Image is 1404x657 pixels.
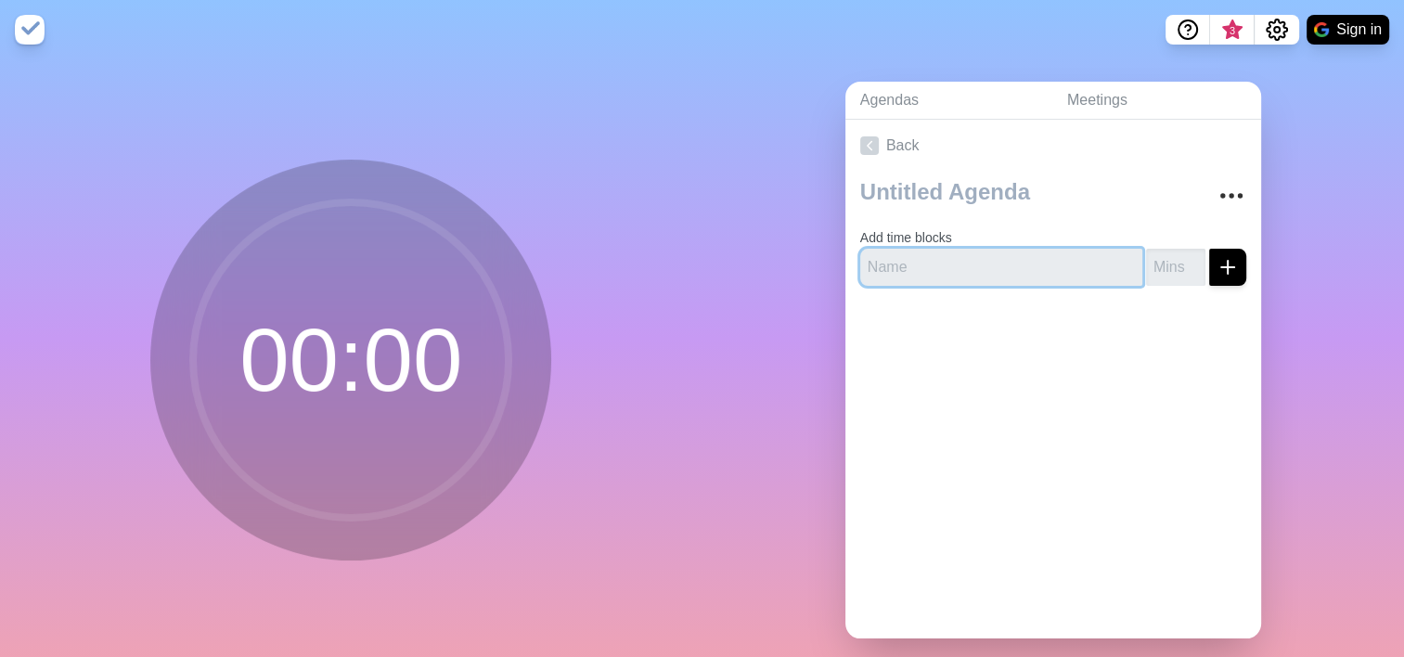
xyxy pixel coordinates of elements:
input: Mins [1146,249,1205,286]
button: Sign in [1307,15,1389,45]
a: Meetings [1052,82,1261,120]
a: Agendas [845,82,1052,120]
span: 3 [1225,23,1240,38]
button: Help [1166,15,1210,45]
button: What’s new [1210,15,1255,45]
input: Name [860,249,1142,286]
img: timeblocks logo [15,15,45,45]
button: More [1213,177,1250,214]
button: Settings [1255,15,1299,45]
img: google logo [1314,22,1329,37]
label: Add time blocks [860,230,952,245]
a: Back [845,120,1261,172]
